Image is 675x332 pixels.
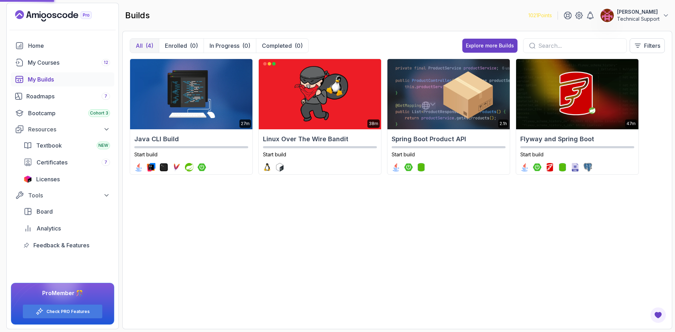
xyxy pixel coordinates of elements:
[516,59,639,175] a: Flyway and Spring Boot card47mFlyway and Spring BootStart buildjava logospring-boot logoflyway lo...
[36,175,60,183] span: Licenses
[136,41,143,50] p: All
[369,121,378,126] p: 38m
[11,89,114,103] a: roadmaps
[146,41,153,50] div: (4)
[584,163,592,171] img: postgres logo
[626,121,636,126] p: 47m
[28,125,110,134] div: Resources
[172,163,181,171] img: maven logo
[37,158,67,167] span: Certificates
[210,41,239,50] p: In Progress
[600,8,669,22] button: user profile image[PERSON_NAME]Technical Support
[600,9,614,22] img: user profile image
[19,172,114,186] a: licenses
[185,163,193,171] img: spring logo
[19,155,114,169] a: certificates
[198,163,206,171] img: spring-boot logo
[28,75,110,84] div: My Builds
[26,92,110,100] div: Roadmaps
[28,41,110,50] div: Home
[520,163,529,171] img: java logo
[617,8,660,15] p: [PERSON_NAME]
[546,163,554,171] img: flyway logo
[134,163,143,171] img: java logo
[19,138,114,152] a: textbook
[19,238,114,252] a: feedback
[104,60,108,65] span: 12
[258,59,381,175] a: Linux Over The Wire Bandit card38mLinux Over The Wire BanditStart buildlinux logobash logo
[134,134,248,144] h2: Java CLI Build
[36,141,62,150] span: Textbook
[392,163,400,171] img: java logo
[104,93,107,99] span: 7
[520,134,634,144] h2: Flyway and Spring Boot
[130,59,253,175] a: Java CLI Build card27mJava CLI BuildStart buildjava logointellij logoterminal logomaven logosprin...
[11,189,114,202] button: Tools
[571,163,579,171] img: sql logo
[11,56,114,70] a: courses
[160,163,168,171] img: terminal logo
[19,204,114,219] a: board
[242,41,250,50] div: (0)
[98,143,108,148] span: NEW
[37,224,61,233] span: Analytics
[462,39,517,53] button: Explore more Builds
[516,59,638,129] img: Flyway and Spring Boot card
[259,59,381,129] img: Linux Over The Wire Bandit card
[295,41,303,50] div: (0)
[190,41,198,50] div: (0)
[520,151,544,157] span: Start build
[147,163,155,171] img: intellij logo
[204,39,256,53] button: In Progress(0)
[387,59,510,175] a: Spring Boot Product API card2.1hSpring Boot Product APIStart buildjava logospring-boot logospring...
[11,72,114,86] a: builds
[630,38,665,53] button: Filters
[617,15,660,22] p: Technical Support
[392,151,415,157] span: Start build
[11,106,114,120] a: bootcamp
[466,42,514,49] div: Explore more Builds
[37,207,53,216] span: Board
[417,163,425,171] img: spring-data-jpa logo
[28,58,110,67] div: My Courses
[134,151,157,157] span: Start build
[24,176,32,183] img: jetbrains icon
[15,10,108,21] a: Landing page
[404,163,413,171] img: spring-boot logo
[262,41,292,50] p: Completed
[276,163,284,171] img: bash logo
[263,163,271,171] img: linux logo
[538,41,621,50] input: Search...
[533,163,541,171] img: spring-boot logo
[558,163,567,171] img: spring-data-jpa logo
[500,121,507,126] p: 2.1h
[528,12,552,19] p: 1021 Points
[130,39,159,53] button: All(4)
[159,39,204,53] button: Enrolled(0)
[22,304,103,319] button: Check PRO Features
[46,309,90,314] a: Check PRO Features
[33,241,89,249] span: Feedback & Features
[28,109,110,117] div: Bootcamp
[104,160,107,165] span: 7
[28,191,110,200] div: Tools
[165,41,187,50] p: Enrolled
[130,59,252,129] img: Java CLI Build card
[11,39,114,53] a: home
[387,59,510,129] img: Spring Boot Product API card
[392,134,506,144] h2: Spring Boot Product API
[650,307,667,324] button: Open Feedback Button
[256,39,308,53] button: Completed(0)
[241,121,250,126] p: 27m
[644,41,660,50] p: Filters
[263,151,286,157] span: Start build
[125,10,150,21] h2: builds
[263,134,377,144] h2: Linux Over The Wire Bandit
[90,110,108,116] span: Cohort 3
[11,123,114,136] button: Resources
[19,221,114,235] a: analytics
